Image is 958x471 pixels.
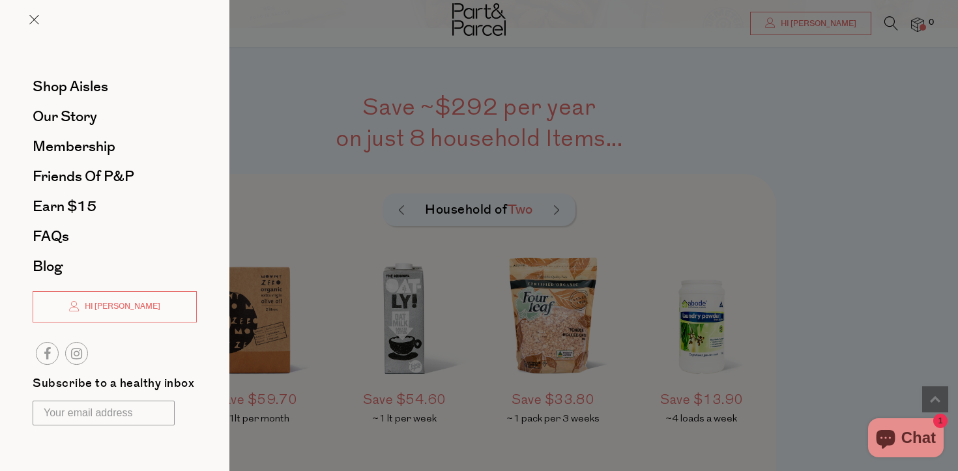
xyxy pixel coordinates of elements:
span: Earn $15 [33,196,96,217]
a: FAQs [33,229,197,244]
a: Membership [33,139,197,154]
a: Friends of P&P [33,169,197,184]
inbox-online-store-chat: Shopify online store chat [864,418,948,461]
span: Friends of P&P [33,166,134,187]
a: Hi [PERSON_NAME] [33,291,197,322]
span: FAQs [33,226,69,247]
a: Earn $15 [33,199,197,214]
span: Membership [33,136,115,157]
a: Blog [33,259,197,274]
span: Hi [PERSON_NAME] [81,301,160,312]
span: Our Story [33,106,97,127]
label: Subscribe to a healthy inbox [33,378,194,394]
a: Shop Aisles [33,79,197,94]
input: Your email address [33,401,175,425]
span: Blog [33,256,63,277]
a: Our Story [33,109,197,124]
span: Shop Aisles [33,76,108,97]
